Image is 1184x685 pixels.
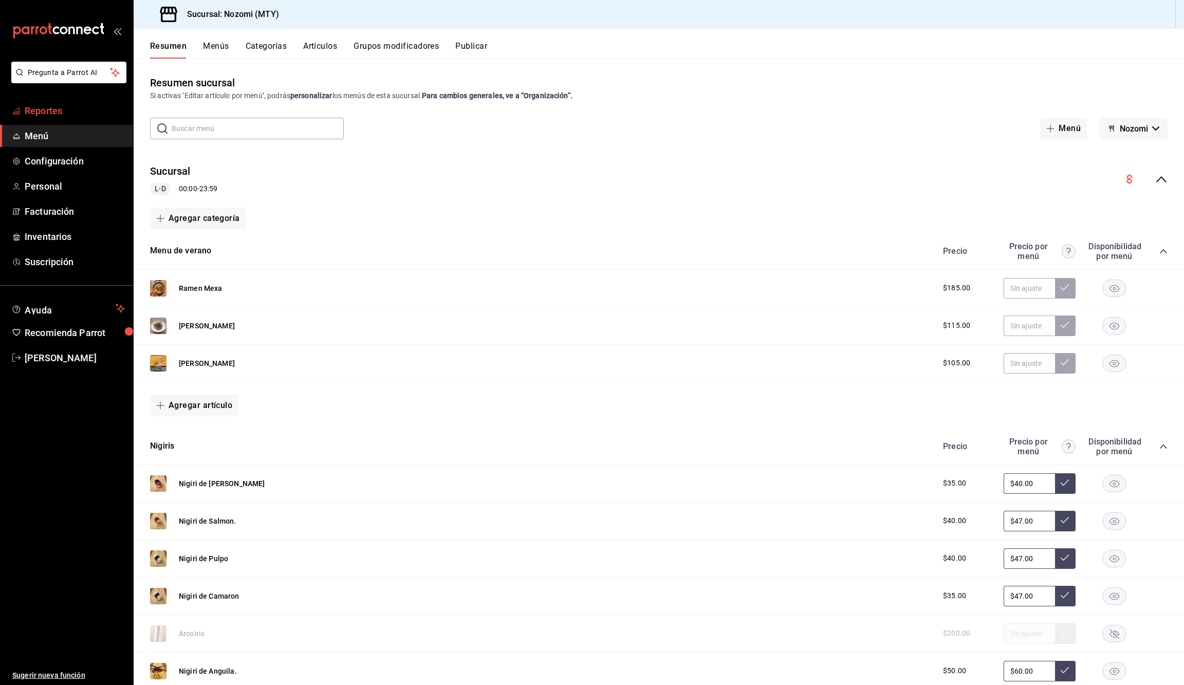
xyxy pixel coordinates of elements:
button: Menú [1040,118,1087,139]
div: Si activas ‘Editar artículo por menú’, podrás los menús de esta sucursal. [150,90,1168,101]
span: Recomienda Parrot [25,326,125,340]
div: Disponibilidad por menú [1088,437,1140,456]
span: Suscripción [25,255,125,269]
input: Sin ajuste [1004,586,1055,606]
button: [PERSON_NAME] [179,321,235,331]
div: navigation tabs [150,41,1184,59]
div: Precio por menú [1004,242,1076,261]
button: Nozomi [1099,118,1168,139]
div: Precio [933,441,998,451]
input: Sin ajuste [1004,661,1055,681]
button: Agregar categoría [150,208,246,229]
span: Configuración [25,154,125,168]
span: [PERSON_NAME] [25,351,125,365]
span: Sugerir nueva función [12,670,125,681]
input: Sin ajuste [1004,511,1055,531]
div: Precio por menú [1004,437,1076,456]
h3: Sucursal: Nozomi (MTY) [179,8,279,21]
img: Preview [150,280,166,297]
input: Sin ajuste [1004,353,1055,374]
img: Preview [150,588,166,604]
img: Preview [150,663,166,679]
button: Nigiri de Camaron [179,591,239,601]
span: Nozomi [1120,124,1148,134]
button: Pregunta a Parrot AI [11,62,126,83]
input: Sin ajuste [1004,548,1055,569]
button: Nigiri de [PERSON_NAME] [179,478,265,489]
button: collapse-category-row [1159,442,1168,451]
button: Agregar artículo [150,395,238,416]
input: Sin ajuste [1004,278,1055,299]
strong: personalizar [290,91,332,100]
button: open_drawer_menu [113,27,121,35]
button: Sucursal [150,164,191,179]
button: [PERSON_NAME] [179,358,235,368]
button: Nigiri de Anguila. [179,666,237,676]
img: Preview [150,550,166,567]
div: Resumen sucursal [150,75,235,90]
span: Pregunta a Parrot AI [28,67,110,78]
span: Facturación [25,205,125,218]
span: Inventarios [25,230,125,244]
button: Grupos modificadores [354,41,439,59]
img: Preview [150,355,166,372]
button: Ramen Mexa [179,283,223,293]
input: Sin ajuste [1004,473,1055,494]
span: $40.00 [943,553,966,564]
span: Reportes [25,104,125,118]
span: Personal [25,179,125,193]
img: Preview [150,318,166,334]
button: collapse-category-row [1159,247,1168,255]
a: Pregunta a Parrot AI [7,75,126,85]
span: $115.00 [943,320,970,331]
span: $35.00 [943,478,966,489]
span: $40.00 [943,515,966,526]
strong: Para cambios generales, ve a “Organización”. [422,91,572,100]
img: Preview [150,513,166,529]
button: Menu de verano [150,245,211,257]
button: Nigiri de Pulpo [179,553,228,564]
span: Menú [25,129,125,143]
button: Menús [203,41,229,59]
span: $185.00 [943,283,970,293]
div: Disponibilidad por menú [1088,242,1140,261]
span: $35.00 [943,590,966,601]
span: Ayuda [25,302,112,314]
img: Preview [150,475,166,492]
div: collapse-menu-row [134,156,1184,203]
div: Precio [933,246,998,256]
button: Categorías [246,41,287,59]
button: Nigiri de Salmon. [179,516,236,526]
button: Publicar [455,41,487,59]
span: $105.00 [943,358,970,368]
input: Sin ajuste [1004,316,1055,336]
span: $50.00 [943,665,966,676]
button: Resumen [150,41,187,59]
input: Buscar menú [172,118,344,139]
button: Artículos [303,41,337,59]
span: L-D [151,183,170,194]
button: Nigiris [150,440,174,452]
div: 00:00 - 23:59 [150,183,217,195]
